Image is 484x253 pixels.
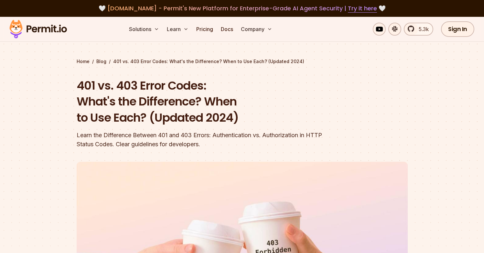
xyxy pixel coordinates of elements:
a: Sign In [441,21,474,37]
button: Solutions [126,23,162,36]
a: Home [77,58,90,65]
a: 5.3k [404,23,433,36]
div: / / [77,58,408,65]
a: Try it here [348,4,377,13]
h1: 401 vs. 403 Error Codes: What's the Difference? When to Use Each? (Updated 2024) [77,78,325,126]
div: Learn the Difference Between 401 and 403 Errors: Authentication vs. Authorization in HTTP Status ... [77,131,325,149]
span: [DOMAIN_NAME] - Permit's New Platform for Enterprise-Grade AI Agent Security | [107,4,377,12]
a: Blog [96,58,106,65]
button: Company [238,23,275,36]
div: 🤍 🤍 [16,4,468,13]
img: Permit logo [6,18,70,40]
button: Learn [164,23,191,36]
span: 5.3k [415,25,429,33]
a: Pricing [194,23,216,36]
a: Docs [218,23,236,36]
